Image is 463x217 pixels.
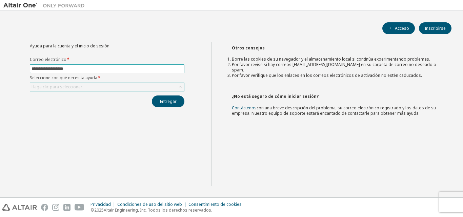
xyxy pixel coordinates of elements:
[232,62,436,73] font: Por favor revise si hay correos [EMAIL_ADDRESS][DOMAIN_NAME] en su carpeta de correo no deseado o...
[30,83,184,91] div: Haga clic para seleccionar
[32,84,82,90] font: Haga clic para seleccionar
[232,45,265,51] font: Otros consejos
[94,207,104,213] font: 2025
[425,25,446,31] font: Inscribirse
[90,201,111,207] font: Privacidad
[232,105,257,111] a: Contáctenos
[395,25,409,31] font: Acceso
[382,22,415,34] button: Acceso
[104,207,212,213] font: Altair Engineering, Inc. Todos los derechos reservados.
[2,204,37,211] img: altair_logo.svg
[232,93,319,99] font: ¿No está seguro de cómo iniciar sesión?
[117,201,182,207] font: Condiciones de uso del sitio web
[52,204,59,211] img: instagram.svg
[152,95,184,107] button: Entregar
[30,43,109,49] font: Ayuda para la cuenta y el inicio de sesión
[160,99,177,104] font: Entregar
[232,56,430,62] font: Borre las cookies de su navegador y el almacenamiento local si continúa experimentando problemas.
[63,204,71,211] img: linkedin.svg
[41,204,48,211] img: facebook.svg
[232,72,422,78] font: Por favor verifique que los enlaces en los correos electrónicos de activación no estén caducados.
[419,22,451,34] button: Inscribirse
[232,105,436,116] font: con una breve descripción del problema, su correo electrónico registrado y los datos de su empres...
[30,57,66,62] font: Correo electrónico
[90,207,94,213] font: ©
[30,75,97,81] font: Seleccione con qué necesita ayuda
[75,204,84,211] img: youtube.svg
[188,201,242,207] font: Consentimiento de cookies
[3,2,88,9] img: Altair Uno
